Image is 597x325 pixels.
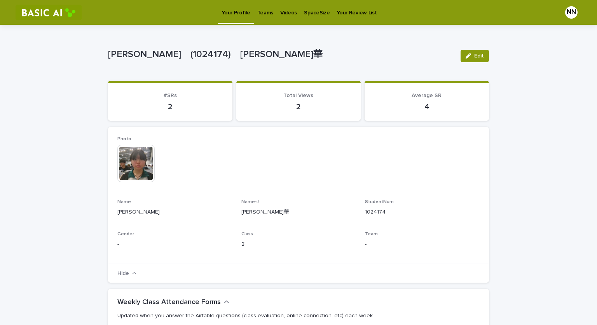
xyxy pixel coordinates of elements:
[117,208,232,216] p: [PERSON_NAME]
[108,49,454,60] p: [PERSON_NAME] (1024174) [PERSON_NAME]華
[474,53,484,59] span: Edit
[164,93,177,98] span: #SRs
[117,137,131,141] span: Photo
[117,312,477,319] p: Updated when you answer the Airtable questions (class evaluation, online connection, etc) each week.
[412,93,442,98] span: Average SR
[241,200,259,204] span: Name-J
[117,298,221,307] h2: Weekly Class Attendance Forms
[241,240,356,249] p: 2I
[374,102,480,111] p: 4
[565,6,578,19] div: NN
[117,200,131,204] span: Name
[461,50,489,62] button: Edit
[117,232,134,236] span: Gender
[246,102,351,111] p: 2
[241,208,356,216] p: [PERSON_NAME]華
[241,232,253,236] span: Class
[365,232,378,236] span: Team
[365,240,480,249] p: -
[117,240,232,249] p: -
[365,208,480,216] p: 1024174
[283,93,313,98] span: Total Views
[16,5,82,20] img: RtIB8pj2QQiOZo6waziI
[117,298,229,307] button: Weekly Class Attendance Forms
[117,271,136,276] button: Hide
[365,200,394,204] span: StudentNum
[117,102,223,111] p: 2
